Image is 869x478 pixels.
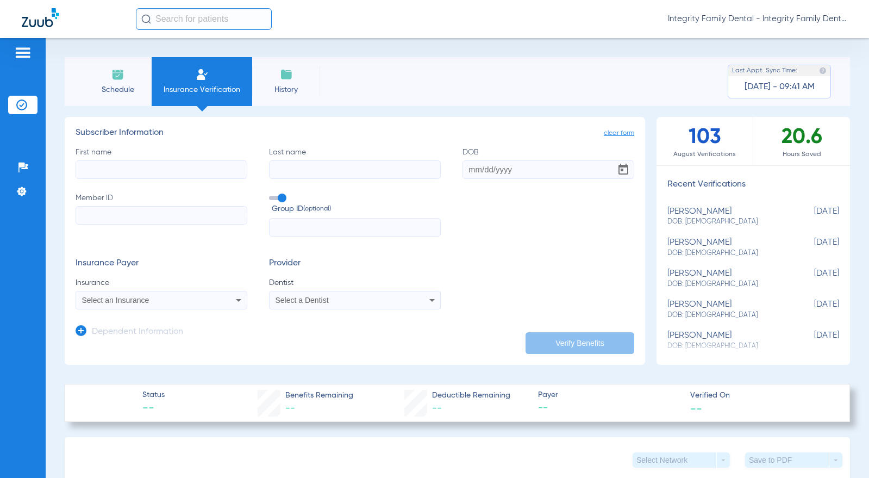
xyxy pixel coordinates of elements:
[785,331,839,351] span: [DATE]
[76,258,247,269] h3: Insurance Payer
[745,82,815,92] span: [DATE] - 09:41 AM
[657,117,753,165] div: 103
[462,160,634,179] input: DOBOpen calendar
[432,403,442,413] span: --
[667,238,785,258] div: [PERSON_NAME]
[785,269,839,289] span: [DATE]
[667,311,785,320] span: DOB: [DEMOGRAPHIC_DATA]
[136,8,272,30] input: Search for patients
[111,68,124,81] img: Schedule
[732,65,797,76] span: Last Appt. Sync Time:
[538,389,680,401] span: Payer
[285,403,295,413] span: --
[785,300,839,320] span: [DATE]
[82,296,149,305] span: Select an Insurance
[785,207,839,227] span: [DATE]
[142,389,165,401] span: Status
[269,258,441,269] h3: Provider
[667,269,785,289] div: [PERSON_NAME]
[142,401,165,417] span: --
[667,217,785,227] span: DOB: [DEMOGRAPHIC_DATA]
[538,401,680,415] span: --
[753,117,850,165] div: 20.6
[657,179,850,190] h3: Recent Verifications
[785,238,839,258] span: [DATE]
[76,193,247,237] label: Member ID
[92,84,143,95] span: Schedule
[196,68,209,81] img: Manual Insurance Verification
[690,390,833,401] span: Verified On
[668,14,847,24] span: Integrity Family Dental - Integrity Family Dental
[657,149,753,160] span: August Verifications
[667,249,785,258] span: DOB: [DEMOGRAPHIC_DATA]
[269,160,441,179] input: Last name
[272,203,441,215] span: Group ID
[22,8,59,27] img: Zuub Logo
[690,402,702,414] span: --
[260,84,312,95] span: History
[526,332,634,354] button: Verify Benefits
[753,149,850,160] span: Hours Saved
[819,67,827,75] img: last sync help info
[141,14,151,24] img: Search Icon
[76,206,247,225] input: Member ID
[612,159,634,181] button: Open calendar
[303,203,331,215] small: (optional)
[280,68,293,81] img: History
[432,390,510,401] span: Deductible Remaining
[76,160,247,179] input: First name
[667,300,785,320] div: [PERSON_NAME]
[285,390,353,401] span: Benefits Remaining
[76,277,247,288] span: Insurance
[815,426,869,478] iframe: Chat Widget
[92,327,183,338] h3: Dependent Information
[76,128,634,139] h3: Subscriber Information
[14,46,32,59] img: hamburger-icon
[269,147,441,179] label: Last name
[462,147,634,179] label: DOB
[604,128,634,139] span: clear form
[76,147,247,179] label: First name
[160,84,244,95] span: Insurance Verification
[269,277,441,288] span: Dentist
[667,207,785,227] div: [PERSON_NAME]
[276,296,329,305] span: Select a Dentist
[667,331,785,351] div: [PERSON_NAME]
[667,280,785,289] span: DOB: [DEMOGRAPHIC_DATA]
